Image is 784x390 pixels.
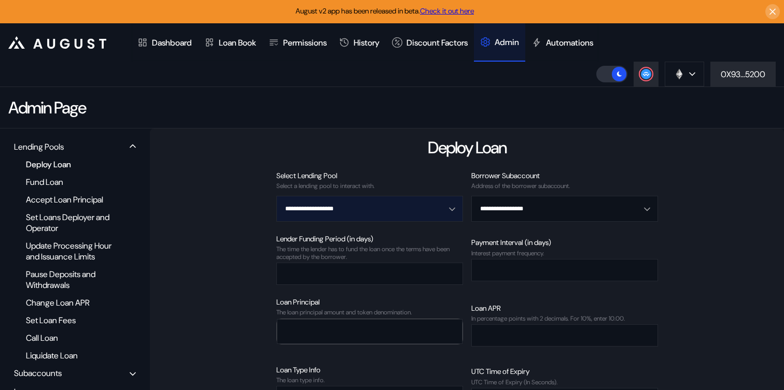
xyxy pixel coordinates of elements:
div: Fund Loan [21,175,122,189]
div: Set Loans Deployer and Operator [21,210,122,235]
div: Deploy Loan [428,137,507,158]
a: Loan Book [198,23,262,62]
div: Interest payment frequency. [471,250,658,257]
div: Update Processing Hour and Issuance Limits [21,239,122,264]
div: The loan principal amount and token denomination. [276,309,463,316]
span: August v2 app has been released in beta. [296,6,474,16]
div: Loan Book [219,37,256,48]
img: chain logo [674,68,685,80]
div: Admin [495,37,519,48]
div: Permissions [283,37,327,48]
div: Discount Factors [407,37,468,48]
a: Admin [474,23,525,62]
div: Pause Deposits and Withdrawals [21,267,122,292]
div: Lending Pools [14,141,64,152]
a: Discount Factors [386,23,474,62]
div: Dashboard [152,37,192,48]
div: UTC Time of Expiry (In Seconds). [471,379,658,386]
div: UTC Time of Expiry [471,367,658,376]
div: Subaccounts [14,368,62,379]
a: Dashboard [131,23,198,62]
div: Borrower Subaccount [471,171,658,180]
a: Automations [525,23,599,62]
div: The time the lender has to fund the loan once the terms have been accepted by the borrower. [276,245,463,261]
div: Change Loan APR [21,296,122,310]
div: Automations [546,37,593,48]
button: Open menu [471,196,658,222]
div: Lender Funding Period (in days) [276,234,463,243]
div: Deploy Loan [21,157,122,171]
div: Call Loan [21,331,122,345]
div: In percentage points with 2 decimals. For 10%, enter 10.00. [471,315,658,322]
div: Address of the borrower subaccount. [471,182,658,190]
a: History [333,23,386,62]
div: Loan Type Info [276,365,463,374]
div: Select a lending pool to interact with. [276,182,463,190]
button: Open menu [276,196,463,222]
a: Check it out here [420,6,474,16]
a: Permissions [262,23,333,62]
div: Liquidate Loan [21,349,122,363]
div: Accept Loan Principal [21,193,122,207]
div: Loan Principal [276,297,463,307]
button: chain logo [665,62,704,86]
div: The loan type info. [276,377,463,384]
div: History [354,37,380,48]
div: Payment Interval (in days) [471,238,658,247]
div: 0X93...5200 [721,69,765,80]
div: Select Lending Pool [276,171,463,180]
button: 0X93...5200 [710,62,776,86]
div: Loan APR [471,304,658,313]
div: Set Loan Fees [21,313,122,327]
div: Admin Page [8,97,86,119]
